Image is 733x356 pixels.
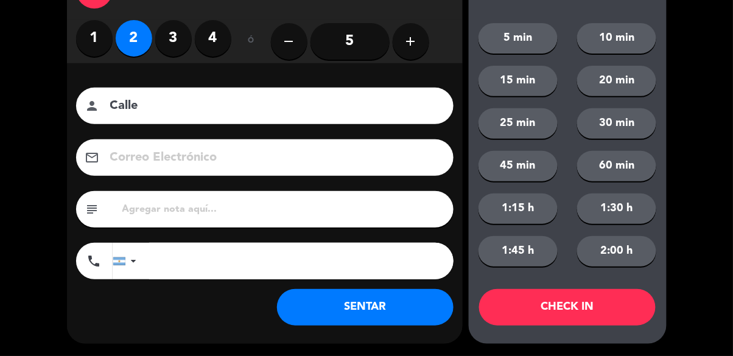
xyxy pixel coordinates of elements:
button: 15 min [479,66,558,96]
button: add [393,23,429,60]
button: 2:00 h [577,236,656,267]
label: 1 [76,20,113,57]
i: phone [87,254,102,268]
input: Correo Electrónico [109,147,438,169]
button: 1:15 h [479,194,558,224]
div: Argentina: +54 [113,243,141,279]
div: ó [231,20,271,63]
button: remove [271,23,307,60]
i: person [85,99,100,113]
button: CHECK IN [479,289,656,326]
input: Agregar nota aquí... [121,201,444,218]
button: 25 min [479,108,558,139]
label: 3 [155,20,192,57]
button: 1:45 h [479,236,558,267]
i: email [85,150,100,165]
i: remove [282,34,296,49]
button: 60 min [577,151,656,181]
button: 1:30 h [577,194,656,224]
input: Nombre del cliente [109,96,438,117]
label: 2 [116,20,152,57]
i: subject [85,202,100,217]
i: add [404,34,418,49]
button: 45 min [479,151,558,181]
button: 30 min [577,108,656,139]
button: 10 min [577,23,656,54]
button: 5 min [479,23,558,54]
button: SENTAR [277,289,454,326]
label: 4 [195,20,231,57]
button: 20 min [577,66,656,96]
